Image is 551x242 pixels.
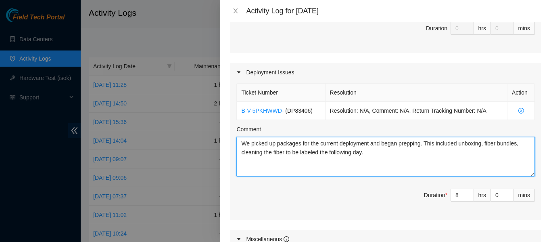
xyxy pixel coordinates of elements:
div: hrs [474,189,491,202]
span: caret-right [236,70,241,75]
span: close-circle [512,108,530,114]
div: Deployment Issues [230,63,541,82]
div: mins [513,22,535,35]
button: Close [230,7,241,15]
textarea: Comment [236,137,535,177]
span: caret-right [236,237,241,242]
div: hrs [474,22,491,35]
div: Duration [426,24,447,33]
label: Comment [236,125,261,134]
div: Duration [424,191,447,200]
span: info-circle [284,236,289,242]
div: Activity Log for [DATE] [246,6,541,15]
th: Resolution [326,84,507,102]
td: Resolution: N/A, Comment: N/A, Return Tracking Number: N/A [326,102,507,120]
span: - ( DP83406 ) [282,107,313,114]
span: close [232,8,239,14]
div: mins [513,189,535,202]
a: B-V-5PKHWWD [241,107,282,114]
th: Ticket Number [237,84,325,102]
th: Action [507,84,535,102]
